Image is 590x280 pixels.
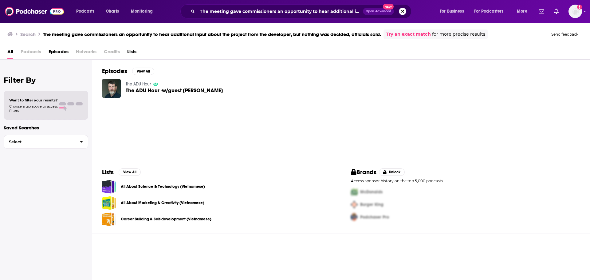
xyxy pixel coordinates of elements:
[106,7,119,16] span: Charts
[360,202,383,207] span: Burger King
[104,47,120,59] span: Credits
[568,5,582,18] span: Logged in as tessvanden
[360,189,383,195] span: McDonalds
[102,196,116,210] a: All About Marketing & Creativity (Vietnamese)
[20,31,36,37] h3: Search
[4,76,88,85] h2: Filter By
[360,215,389,220] span: Podchaser Pro
[4,125,88,131] p: Saved Searches
[127,47,136,59] a: Lists
[72,6,102,16] button: open menu
[76,47,96,59] span: Networks
[366,10,391,13] span: Open Advanced
[549,32,580,37] button: Send feedback
[513,6,535,16] button: open menu
[9,104,58,113] span: Choose a tab above to access filters.
[186,4,417,18] div: Search podcasts, credits, & more...
[348,211,360,223] img: Third Pro Logo
[383,4,394,10] span: New
[127,6,161,16] button: open menu
[102,212,116,226] a: Career Building & Self-development (Vietnamese)
[568,5,582,18] button: Show profile menu
[102,79,121,98] img: The ADU Hour -w/guest Morgan Tracy
[126,88,223,93] a: The ADU Hour -w/guest Morgan Tracy
[474,7,504,16] span: For Podcasters
[102,180,116,194] a: All About Science & Technology (Vietnamese)
[348,186,360,198] img: First Pro Logo
[536,6,547,17] a: Show notifications dropdown
[197,6,363,16] input: Search podcasts, credits, & more...
[132,68,154,75] button: View All
[121,216,211,223] a: Career Building & Self-development (Vietnamese)
[568,5,582,18] img: User Profile
[121,199,204,206] a: All About Marketing & Creativity (Vietnamese)
[552,6,561,17] a: Show notifications dropdown
[470,6,513,16] button: open menu
[5,6,64,17] img: Podchaser - Follow, Share and Rate Podcasts
[440,7,464,16] span: For Business
[102,168,114,176] h2: Lists
[432,31,485,38] span: for more precise results
[517,7,527,16] span: More
[351,179,580,183] p: Access sponsor history on the top 5,000 podcasts.
[577,5,582,10] svg: Add a profile image
[386,31,431,38] a: Try an exact match
[102,67,127,75] h2: Episodes
[126,81,151,87] a: The ADU Hour
[126,88,223,93] span: The ADU Hour -w/guest [PERSON_NAME]
[351,168,376,176] h2: Brands
[43,31,381,37] h3: The meeting gave commissioners an opportunity to hear additional input about the project from the...
[76,7,94,16] span: Podcasts
[9,98,58,102] span: Want to filter your results?
[119,168,141,176] button: View All
[7,47,13,59] a: All
[102,67,154,75] a: EpisodesView All
[21,47,41,59] span: Podcasts
[379,168,405,176] button: Unlock
[363,8,394,15] button: Open AdvancedNew
[4,135,88,149] button: Select
[102,168,141,176] a: ListsView All
[131,7,153,16] span: Monitoring
[102,6,123,16] a: Charts
[435,6,472,16] button: open menu
[49,47,69,59] a: Episodes
[121,183,205,190] a: All About Science & Technology (Vietnamese)
[4,140,75,144] span: Select
[348,198,360,211] img: Second Pro Logo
